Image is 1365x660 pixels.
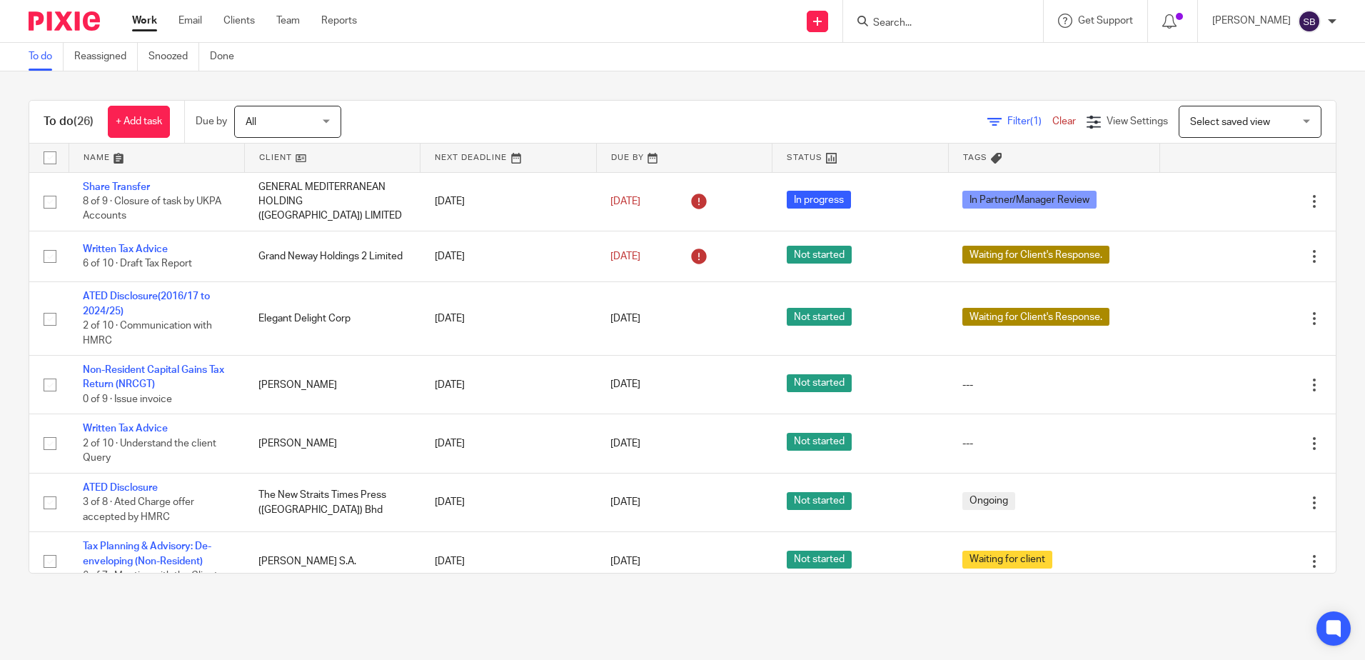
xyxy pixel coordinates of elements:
td: [PERSON_NAME] S.A. [244,532,420,591]
span: Not started [787,433,852,451]
div: --- [962,378,1145,392]
a: + Add task [108,106,170,138]
td: [DATE] [420,172,596,231]
span: Select saved view [1190,117,1270,127]
span: Waiting for Client's Response. [962,308,1109,326]
img: svg%3E [1298,10,1321,33]
span: [DATE] [610,380,640,390]
a: ATED Disclosure(2016/17 to 2024/25) [83,291,210,316]
span: 2 of 10 · Communication with HMRC [83,321,212,346]
a: Written Tax Advice [83,244,168,254]
td: GENERAL MEDITERRANEAN HOLDING ([GEOGRAPHIC_DATA]) LIMITED [244,172,420,231]
span: In Partner/Manager Review [962,191,1097,209]
span: [DATE] [610,314,640,324]
td: The New Straits Times Press ([GEOGRAPHIC_DATA]) Bhd [244,473,420,531]
td: [DATE] [420,356,596,414]
span: 6 of 10 · Draft Tax Report [83,259,192,269]
td: [DATE] [420,231,596,281]
a: Clients [223,14,255,28]
a: Done [210,43,245,71]
span: Not started [787,374,852,392]
span: Not started [787,551,852,569]
span: Tags [963,154,987,161]
td: Elegant Delight Corp [244,282,420,356]
span: Waiting for Client's Response. [962,246,1109,264]
span: [DATE] [610,251,640,261]
a: ATED Disclosure [83,483,158,493]
a: Team [276,14,300,28]
span: Waiting for client [962,551,1052,569]
input: Search [872,17,1000,30]
span: Get Support [1078,16,1133,26]
span: 6 of 7 · Meeting with the Client [83,571,218,581]
span: (26) [74,116,94,127]
span: Not started [787,492,852,510]
span: View Settings [1107,116,1168,126]
td: Grand Neway Holdings 2 Limited [244,231,420,281]
a: To do [29,43,64,71]
a: Tax Planning & Advisory: De-enveloping (Non-Resident) [83,541,211,566]
p: Due by [196,114,227,129]
span: [DATE] [610,196,640,206]
span: 3 of 8 · Ated Charge offer accepted by HMRC [83,497,194,522]
span: 8 of 9 · Closure of task by UKPA Accounts [83,196,221,221]
span: 0 of 9 · Issue invoice [83,394,172,404]
a: Work [132,14,157,28]
img: Pixie [29,11,100,31]
span: Not started [787,308,852,326]
div: --- [962,436,1145,451]
a: Email [178,14,202,28]
span: All [246,117,256,127]
span: [DATE] [610,498,640,508]
td: [DATE] [420,473,596,531]
a: Non-Resident Capital Gains Tax Return (NRCGT) [83,365,224,389]
span: In progress [787,191,851,209]
td: [PERSON_NAME] [244,414,420,473]
a: Snoozed [148,43,199,71]
p: [PERSON_NAME] [1212,14,1291,28]
a: Reassigned [74,43,138,71]
td: [DATE] [420,532,596,591]
span: (1) [1030,116,1042,126]
span: [DATE] [610,556,640,566]
a: Reports [321,14,357,28]
span: Filter [1007,116,1052,126]
span: 2 of 10 · Understand the client Query [83,439,216,464]
a: Clear [1052,116,1076,126]
td: [DATE] [420,282,596,356]
a: Written Tax Advice [83,424,168,434]
td: [PERSON_NAME] [244,356,420,414]
span: [DATE] [610,439,640,449]
span: Ongoing [962,492,1015,510]
h1: To do [44,114,94,129]
span: Not started [787,246,852,264]
td: [DATE] [420,414,596,473]
a: Share Transfer [83,182,150,192]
